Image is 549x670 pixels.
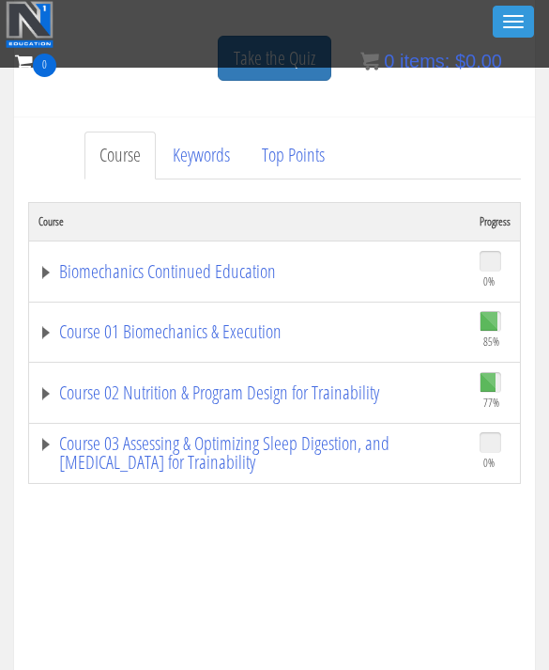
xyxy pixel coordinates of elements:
[247,132,340,179] a: Top Points
[29,202,471,241] th: Course
[38,322,461,341] a: Course 01 Biomechanics & Execution
[33,54,56,77] span: 0
[483,272,495,292] span: 0%
[455,51,465,71] span: $
[360,52,379,70] img: icon11.png
[6,1,53,48] img: n1-education
[38,262,461,281] a: Biomechanics Continued Education
[483,332,499,352] span: 85%
[360,51,502,71] a: 0 items: $0.00
[158,132,245,179] a: Keywords
[15,49,56,74] a: 0
[84,132,156,179] a: Course
[384,51,394,71] span: 0
[38,383,461,402] a: Course 02 Nutrition & Program Design for Trainability
[400,51,450,71] span: items:
[483,453,495,474] span: 0%
[470,202,521,241] th: Progress
[483,393,499,413] span: 77%
[455,51,502,71] bdi: 0.00
[38,434,461,472] a: Course 03 Assessing & Optimizing Sleep Digestion, and [MEDICAL_DATA] for Trainability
